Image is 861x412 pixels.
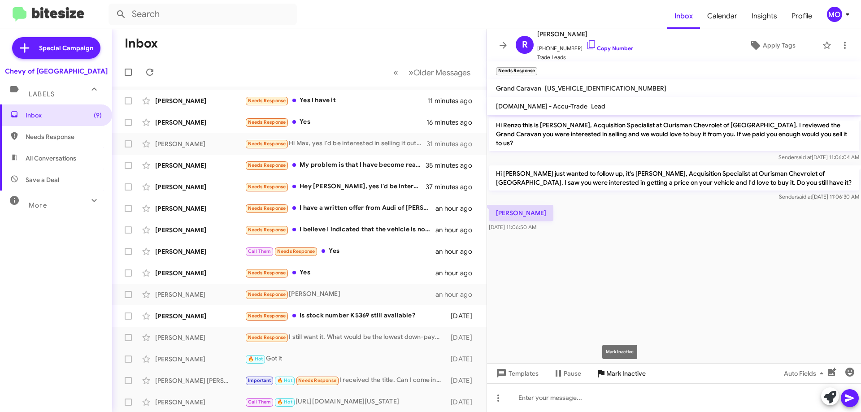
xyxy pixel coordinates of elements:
[248,399,271,405] span: Call Them
[94,111,102,120] span: (9)
[796,193,812,200] span: said at
[602,345,637,359] div: Mark Inactive
[155,355,245,364] div: [PERSON_NAME]
[819,7,851,22] button: MO
[29,201,47,209] span: More
[487,365,546,382] button: Templates
[248,119,286,125] span: Needs Response
[784,365,827,382] span: Auto Fields
[489,117,859,151] p: Hi Renzo this is [PERSON_NAME], Acquisition Specialist at Ourisman Chevrolet of [GEOGRAPHIC_DATA]...
[426,182,479,191] div: 37 minutes ago
[489,205,553,221] p: [PERSON_NAME]
[784,3,819,29] a: Profile
[546,365,588,382] button: Pause
[667,3,700,29] a: Inbox
[446,355,479,364] div: [DATE]
[248,291,286,297] span: Needs Response
[26,111,102,120] span: Inbox
[489,165,859,191] p: Hi [PERSON_NAME] just wanted to follow up, it's [PERSON_NAME], Acquisition Specialist at Ourisman...
[446,312,479,321] div: [DATE]
[537,53,633,62] span: Trade Leads
[29,90,55,98] span: Labels
[426,161,479,170] div: 35 minutes ago
[588,365,653,382] button: Mark Inactive
[277,248,315,254] span: Needs Response
[245,117,426,127] div: Yes
[298,377,336,383] span: Needs Response
[109,4,297,25] input: Search
[796,154,812,160] span: said at
[245,246,435,256] div: Yes
[248,184,286,190] span: Needs Response
[606,365,646,382] span: Mark Inactive
[155,118,245,127] div: [PERSON_NAME]
[435,290,479,299] div: an hour ago
[248,248,271,254] span: Call Them
[155,139,245,148] div: [PERSON_NAME]
[155,204,245,213] div: [PERSON_NAME]
[248,334,286,340] span: Needs Response
[496,84,541,92] span: Grand Caravan
[591,102,605,110] span: Lead
[155,247,245,256] div: [PERSON_NAME]
[777,365,834,382] button: Auto Fields
[522,38,528,52] span: R
[726,37,818,53] button: Apply Tags
[245,203,435,213] div: I have a written offer from Audi of [PERSON_NAME] [PERSON_NAME] for 28,000 if you can beat it by ...
[245,95,427,106] div: Yes I have it
[248,98,286,104] span: Needs Response
[393,67,398,78] span: «
[245,268,435,278] div: Yes
[700,3,744,29] a: Calendar
[496,67,537,75] small: Needs Response
[744,3,784,29] a: Insights
[435,269,479,278] div: an hour ago
[778,154,859,160] span: Sender [DATE] 11:06:04 AM
[446,398,479,407] div: [DATE]
[245,354,446,364] div: Got it
[277,399,292,405] span: 🔥 Hot
[125,36,158,51] h1: Inbox
[537,39,633,53] span: [PHONE_NUMBER]
[446,333,479,342] div: [DATE]
[427,96,479,105] div: 11 minutes ago
[26,175,59,184] span: Save a Deal
[245,332,446,343] div: I still want it. What would be the lowest down-payment. If we work out the details the trip will ...
[779,193,859,200] span: Sender [DATE] 11:06:30 AM
[245,375,446,386] div: I received the title. Can I come in [DATE] morning
[277,377,292,383] span: 🔥 Hot
[26,132,102,141] span: Needs Response
[248,227,286,233] span: Needs Response
[155,161,245,170] div: [PERSON_NAME]
[248,377,271,383] span: Important
[248,270,286,276] span: Needs Response
[155,96,245,105] div: [PERSON_NAME]
[413,68,470,78] span: Older Messages
[245,311,446,321] div: Is stock number K5369 still available?
[435,226,479,234] div: an hour ago
[426,139,479,148] div: 31 minutes ago
[155,290,245,299] div: [PERSON_NAME]
[245,182,426,192] div: Hey [PERSON_NAME], yes I'd be interested in selling it
[26,154,76,163] span: All Conversations
[494,365,539,382] span: Templates
[155,269,245,278] div: [PERSON_NAME]
[245,160,426,170] div: My problem is that I have become really busy right now and don't have time to bring it over. If y...
[409,67,413,78] span: »
[586,45,633,52] a: Copy Number
[435,204,479,213] div: an hour ago
[248,205,286,211] span: Needs Response
[248,162,286,168] span: Needs Response
[248,313,286,319] span: Needs Response
[446,376,479,385] div: [DATE]
[155,182,245,191] div: [PERSON_NAME]
[537,29,633,39] span: [PERSON_NAME]
[155,376,245,385] div: [PERSON_NAME] [PERSON_NAME]
[155,226,245,234] div: [PERSON_NAME]
[496,102,587,110] span: [DOMAIN_NAME] - Accu-Trade
[388,63,404,82] button: Previous
[248,356,263,362] span: 🔥 Hot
